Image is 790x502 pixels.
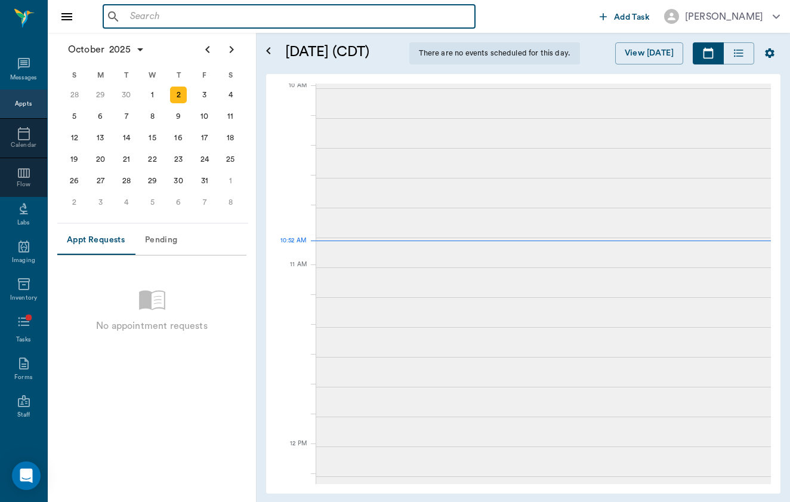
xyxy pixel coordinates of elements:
div: Wednesday, November 5, 2025 [144,194,161,211]
div: Monday, October 6, 2025 [92,108,109,125]
div: 12 PM [276,438,307,467]
div: Thursday, October 16, 2025 [170,130,187,146]
div: [PERSON_NAME] [685,10,763,24]
button: Open calendar [261,28,276,74]
div: Saturday, October 4, 2025 [222,87,239,103]
div: Tasks [16,335,31,344]
div: Tuesday, October 7, 2025 [118,108,135,125]
div: Friday, October 17, 2025 [196,130,213,146]
div: Monday, October 27, 2025 [92,173,109,189]
div: Staff [17,411,30,420]
div: Wednesday, October 8, 2025 [144,108,161,125]
div: Tuesday, October 28, 2025 [118,173,135,189]
div: Today, Thursday, October 2, 2025 [170,87,187,103]
div: 10 AM [276,79,307,109]
button: October2025 [62,38,151,61]
div: Saturday, October 18, 2025 [222,130,239,146]
div: Tuesday, September 30, 2025 [118,87,135,103]
div: 11 AM [276,258,307,288]
div: Saturday, October 11, 2025 [222,108,239,125]
div: Labs [17,218,30,227]
div: Messages [10,73,38,82]
div: Monday, November 3, 2025 [92,194,109,211]
div: S [61,66,88,84]
button: [PERSON_NAME] [655,5,789,27]
div: Monday, October 20, 2025 [92,151,109,168]
div: Saturday, November 1, 2025 [222,173,239,189]
div: Thursday, October 30, 2025 [170,173,187,189]
button: Add Task [595,5,655,27]
div: Friday, November 7, 2025 [196,194,213,211]
div: Sunday, October 26, 2025 [66,173,83,189]
p: No appointment requests [96,319,207,333]
button: Close drawer [55,5,79,29]
div: Appts [15,100,32,109]
div: Friday, October 3, 2025 [196,87,213,103]
div: T [165,66,192,84]
div: F [192,66,218,84]
div: Imaging [12,256,35,265]
div: Sunday, October 5, 2025 [66,108,83,125]
div: Saturday, October 25, 2025 [222,151,239,168]
div: Sunday, October 19, 2025 [66,151,83,168]
button: Appt Requests [57,226,134,255]
div: Monday, September 29, 2025 [92,87,109,103]
div: Inventory [10,294,37,303]
div: There are no events scheduled for this day. [409,42,580,64]
div: T [113,66,140,84]
div: Wednesday, October 29, 2025 [144,173,161,189]
div: Forms [14,373,32,382]
div: Wednesday, October 1, 2025 [144,87,161,103]
div: Tuesday, October 14, 2025 [118,130,135,146]
div: Thursday, November 6, 2025 [170,194,187,211]
input: Search [125,8,470,25]
button: View [DATE] [615,42,683,64]
div: Sunday, November 2, 2025 [66,194,83,211]
div: Wednesday, October 22, 2025 [144,151,161,168]
div: Monday, October 13, 2025 [92,130,109,146]
div: Tuesday, November 4, 2025 [118,194,135,211]
div: Saturday, November 8, 2025 [222,194,239,211]
div: Open Intercom Messenger [12,461,41,490]
div: Tuesday, October 21, 2025 [118,151,135,168]
span: 2025 [107,41,133,58]
div: Sunday, September 28, 2025 [66,87,83,103]
div: Friday, October 10, 2025 [196,108,213,125]
div: Thursday, October 23, 2025 [170,151,187,168]
button: Pending [134,226,188,255]
div: Appointment request tabs [57,226,246,255]
div: Thursday, October 9, 2025 [170,108,187,125]
div: Wednesday, October 15, 2025 [144,130,161,146]
button: Next page [220,38,243,61]
div: S [217,66,243,84]
div: Sunday, October 12, 2025 [66,130,83,146]
div: M [88,66,114,84]
div: Friday, October 31, 2025 [196,173,213,189]
button: Previous page [196,38,220,61]
div: Friday, October 24, 2025 [196,151,213,168]
span: October [66,41,107,58]
div: W [140,66,166,84]
h5: [DATE] (CDT) [285,42,400,61]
